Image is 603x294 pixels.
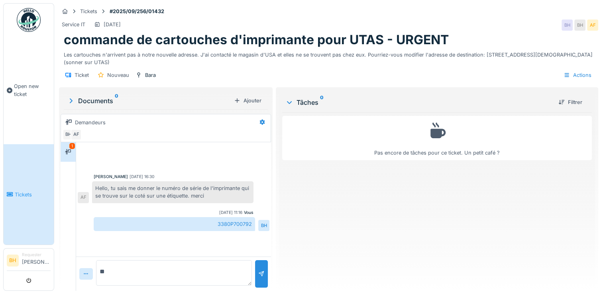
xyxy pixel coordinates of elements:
sup: 0 [320,98,324,107]
a: Open new ticket [4,36,54,144]
div: Requester [22,252,51,258]
a: Tickets [4,144,54,245]
span: Tickets [15,191,51,198]
div: Hello, tu sais me donner le numéro de série de l'imprimante qui se trouve sur le coté sur une éti... [92,181,253,203]
h1: commande de cartouches d'imprimante pour UTAS - URGENT [64,32,449,47]
li: BH [7,255,19,267]
div: BH [562,20,573,31]
div: Bara [145,71,156,79]
div: Nouveau [107,71,129,79]
a: BH Requester[PERSON_NAME] [7,252,51,271]
div: Filtrer [555,97,585,108]
div: Demandeurs [75,119,106,126]
div: BH [258,220,269,231]
div: Pas encore de tâches pour ce ticket. Un petit café ? [287,120,587,157]
div: Actions [560,69,595,81]
li: [PERSON_NAME] [22,252,51,269]
strong: #2025/09/256/01432 [106,8,167,15]
div: 1 [69,143,75,149]
div: [DATE] 16:30 [130,174,154,180]
div: Service IT [62,21,85,28]
div: Les cartouches n'arrivent pas à notre nouvelle adresse. J'ai contacté le magasin d'USA et elles n... [64,48,593,66]
div: Ajouter [231,95,265,106]
div: Tâches [285,98,552,107]
div: [DATE] [104,21,121,28]
span: Open new ticket [14,82,51,98]
div: 3380P700792 [94,217,255,231]
img: Badge_color-CXgf-gQk.svg [17,8,41,32]
div: Tickets [80,8,97,15]
div: BH [63,129,74,140]
div: [DATE] 11:16 [219,210,242,216]
sup: 0 [115,96,118,106]
div: AF [71,129,82,140]
div: [PERSON_NAME] [94,174,128,180]
div: Ticket [75,71,89,79]
div: Documents [67,96,231,106]
div: AF [587,20,598,31]
div: Vous [244,210,253,216]
div: BH [574,20,585,31]
div: AF [78,192,89,203]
